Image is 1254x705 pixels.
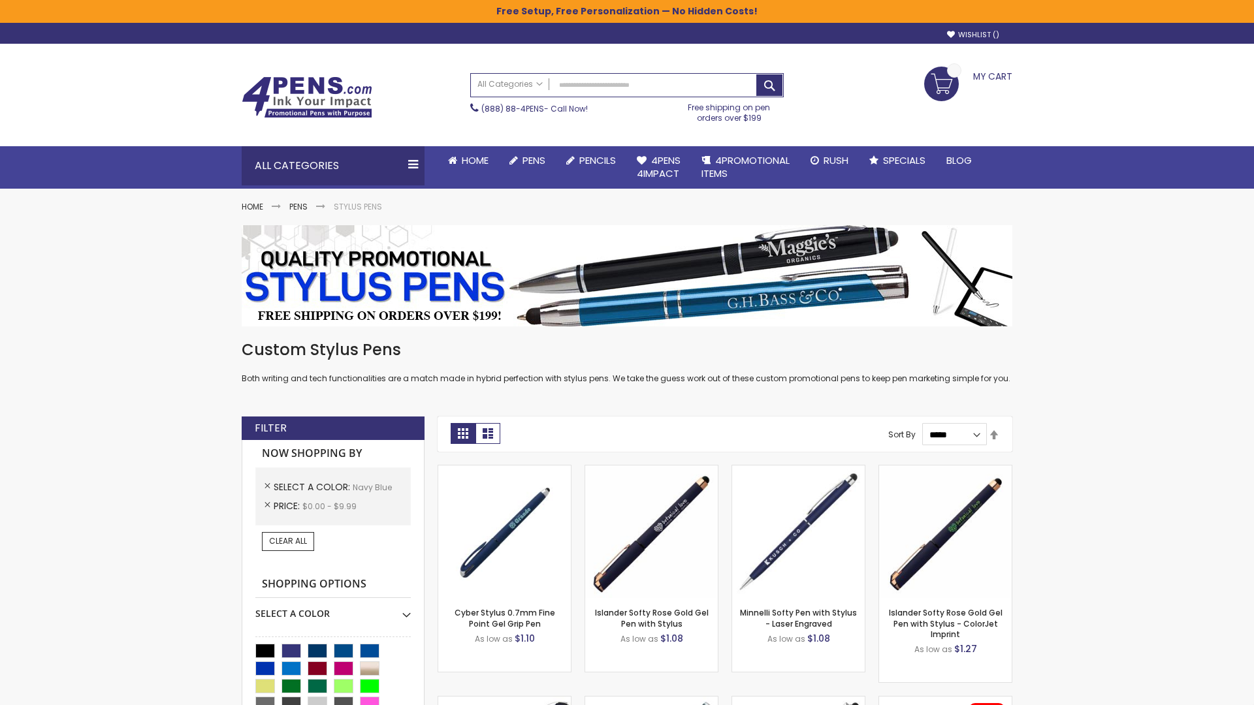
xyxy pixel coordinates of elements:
span: - Call Now! [481,103,588,114]
div: All Categories [242,146,425,185]
a: Wishlist [947,30,999,40]
img: Islander Softy Rose Gold Gel Pen with Stylus - ColorJet Imprint-Navy Blue [879,465,1012,598]
span: All Categories [477,79,543,89]
span: Price [274,499,302,512]
span: $1.10 [515,632,535,645]
label: Sort By [888,429,916,440]
span: As low as [767,633,805,644]
a: 4Pens4impact [626,146,691,189]
span: $1.27 [954,642,977,655]
a: Blog [936,146,982,175]
span: As low as [475,633,513,644]
a: All Categories [471,74,549,95]
span: Select A Color [274,480,353,493]
a: (888) 88-4PENS [481,103,544,114]
span: Rush [824,153,848,167]
a: Islander Softy Rose Gold Gel Pen with Stylus [595,607,709,629]
span: Specials [883,153,925,167]
strong: Shopping Options [255,571,411,599]
div: Both writing and tech functionalities are a match made in hybrid perfection with stylus pens. We ... [242,339,1012,384]
a: Pens [289,201,308,212]
span: Pens [522,153,545,167]
span: As low as [914,644,952,655]
span: $1.08 [807,632,830,645]
a: Rush [800,146,859,175]
img: Stylus Pens [242,225,1012,326]
span: 4PROMOTIONAL ITEMS [701,153,790,180]
img: 4Pens Custom Pens and Promotional Products [242,76,372,118]
a: Cyber Stylus 0.7mm Fine Point Gel Grip Pen-Navy Blue [438,465,571,476]
a: 4PROMOTIONALITEMS [691,146,800,189]
a: Islander Softy Rose Gold Gel Pen with Stylus - ColorJet Imprint-Navy Blue [879,465,1012,476]
span: $0.00 - $9.99 [302,501,357,512]
div: Select A Color [255,598,411,620]
span: Blog [946,153,972,167]
span: Navy Blue [353,482,392,493]
strong: Now Shopping by [255,440,411,467]
div: Free shipping on pen orders over $199 [675,97,784,123]
img: Minnelli Softy Pen with Stylus - Laser Engraved-Navy Blue [732,465,865,598]
span: $1.08 [660,632,683,645]
span: Pencils [579,153,616,167]
img: Islander Softy Rose Gold Gel Pen with Stylus-Navy Blue [585,465,718,598]
a: Pens [499,146,556,175]
strong: Stylus Pens [334,201,382,212]
a: Islander Softy Rose Gold Gel Pen with Stylus-Navy Blue [585,465,718,476]
span: 4Pens 4impact [637,153,681,180]
a: Minnelli Softy Pen with Stylus - Laser Engraved [740,607,857,629]
img: Cyber Stylus 0.7mm Fine Point Gel Grip Pen-Navy Blue [438,465,571,598]
strong: Grid [451,423,475,444]
a: Minnelli Softy Pen with Stylus - Laser Engraved-Navy Blue [732,465,865,476]
a: Islander Softy Rose Gold Gel Pen with Stylus - ColorJet Imprint [889,607,1003,639]
a: Specials [859,146,936,175]
span: Clear All [269,535,307,546]
h1: Custom Stylus Pens [242,339,1012,360]
span: As low as [620,633,658,644]
a: Clear All [262,532,314,550]
a: Pencils [556,146,626,175]
a: Home [242,201,263,212]
span: Home [462,153,489,167]
strong: Filter [255,421,287,435]
a: Cyber Stylus 0.7mm Fine Point Gel Grip Pen [455,607,555,629]
a: Home [438,146,499,175]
